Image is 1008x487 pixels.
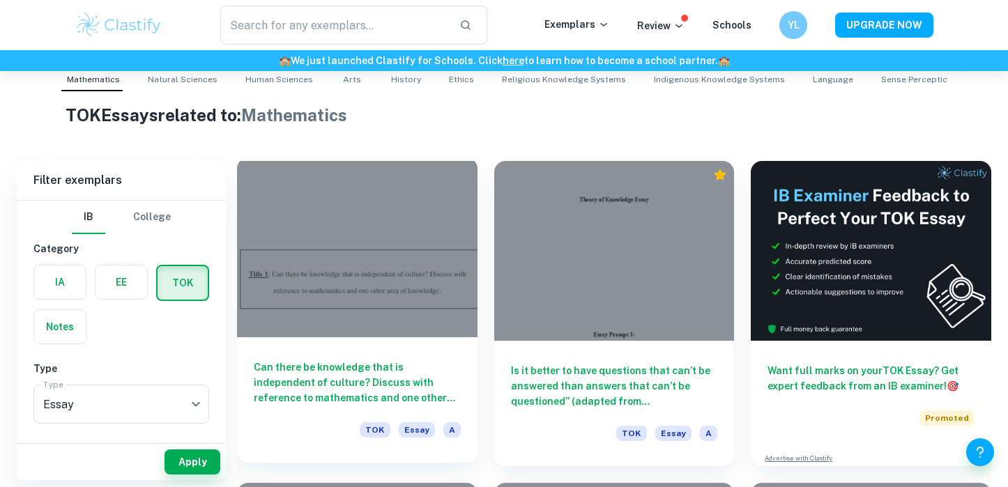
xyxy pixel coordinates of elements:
button: College [133,201,171,234]
h1: TOK Essays related to: [66,102,942,127]
span: TOK [616,426,647,441]
p: Exemplars [544,17,609,32]
h6: Filter exemplars [17,161,226,200]
h6: YL [786,17,802,33]
span: Promoted [919,410,975,426]
button: TOK [158,266,208,300]
span: Human Sciences [245,73,313,86]
h6: Want full marks on your TOK Essay ? Get expert feedback from an IB examiner! [768,363,975,394]
a: Advertise with Clastify [765,454,832,463]
div: Filter type choice [72,201,171,234]
a: here [503,55,524,66]
span: Indigenous Knowledge Systems [654,73,785,86]
button: Notes [34,310,86,343]
button: UPGRADE NOW [835,13,933,38]
span: Religious Knowledge Systems [502,73,626,86]
span: Mathematics [241,105,347,125]
a: Schools [712,20,751,31]
p: Review [637,18,685,33]
input: Search for any exemplars... [220,6,448,45]
h6: Type [33,361,209,376]
h6: We just launched Clastify for Schools. Click to learn how to become a school partner. [3,53,1005,68]
span: TOK [360,422,390,438]
span: History [391,73,421,86]
span: A [700,426,717,441]
button: IA [34,265,86,299]
div: Essay [33,385,209,424]
button: EE [96,265,147,299]
div: Premium [713,168,727,182]
button: Help and Feedback [966,438,994,466]
img: Thumbnail [751,161,991,341]
span: Mathematics [67,73,120,86]
label: Type [43,378,63,390]
span: Language [813,73,853,86]
span: Ethics [449,73,474,86]
span: Sense Perception [881,73,953,86]
button: IB [72,201,105,234]
span: 🏫 [279,55,291,66]
span: A [443,422,461,438]
button: Apply [165,449,220,474]
h6: Is it better to have questions that can’t be answered than answers that can’t be questioned” (ada... [511,363,718,409]
h6: Category [33,241,209,256]
span: 🎯 [947,380,959,392]
span: Arts [343,73,361,86]
span: Essay [399,422,435,438]
h6: Can there be knowledge that is independent of culture? Discuss with reference to mathematics and ... [254,360,461,405]
a: Is it better to have questions that can’t be answered than answers that can’t be questioned” (ada... [494,161,735,466]
button: YL [779,11,807,39]
img: Clastify logo [75,11,163,39]
a: Can there be knowledge that is independent of culture? Discuss with reference to mathematics and ... [237,161,478,466]
a: Want full marks on yourTOK Essay? Get expert feedback from an IB examiner!PromotedAdvertise with ... [751,161,991,466]
span: 🏫 [718,55,730,66]
span: Natural Sciences [148,73,217,86]
span: Essay [655,426,692,441]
